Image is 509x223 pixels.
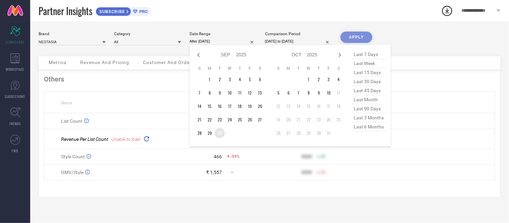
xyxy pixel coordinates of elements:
[215,128,225,138] td: Tue Sep 30 2025
[225,74,235,85] td: Wed Sep 03 2025
[352,77,386,86] span: last 30 days
[96,5,151,16] a: SUBSCRIBEPRO
[314,74,324,85] td: Thu Oct 02 2025
[5,40,25,45] span: SCORECARDS
[235,115,245,125] td: Thu Sep 25 2025
[324,74,334,85] td: Fri Oct 03 2025
[284,128,294,138] td: Mon Oct 27 2025
[284,115,294,125] td: Mon Oct 20 2025
[195,66,205,71] th: Sunday
[321,154,325,159] span: 50
[235,88,245,98] td: Thu Sep 11 2025
[314,101,324,111] td: Thu Oct 16 2025
[205,74,215,85] td: Mon Sep 01 2025
[334,88,344,98] td: Sat Oct 11 2025
[111,136,140,142] span: Unable to load
[195,128,205,138] td: Sun Sep 28 2025
[114,32,181,36] div: Category
[190,32,257,36] div: Date Range
[294,128,304,138] td: Tue Oct 28 2025
[245,115,255,125] td: Fri Sep 26 2025
[225,88,235,98] td: Wed Sep 10 2025
[61,118,83,124] span: List Count
[352,122,386,131] span: last 6 months
[235,101,245,111] td: Thu Sep 18 2025
[314,115,324,125] td: Thu Oct 23 2025
[206,170,222,175] div: ₹ 1,557
[245,66,255,71] th: Friday
[441,5,453,17] div: Open download list
[225,115,235,125] td: Wed Sep 24 2025
[205,66,215,71] th: Monday
[304,66,314,71] th: Wednesday
[9,121,21,126] span: TRENDS
[39,4,92,18] span: Partner Insights
[195,115,205,125] td: Sun Sep 21 2025
[352,68,386,77] span: last 15 days
[304,115,314,125] td: Wed Oct 22 2025
[205,88,215,98] td: Mon Sep 08 2025
[6,67,24,72] span: WORKSPACE
[314,88,324,98] td: Thu Oct 09 2025
[352,86,386,95] span: last 45 days
[195,101,205,111] td: Sun Sep 14 2025
[321,170,325,175] span: 50
[205,115,215,125] td: Mon Sep 22 2025
[44,75,495,83] div: Others
[215,115,225,125] td: Tue Sep 23 2025
[284,88,294,98] td: Mon Oct 06 2025
[294,88,304,98] td: Tue Oct 07 2025
[80,60,129,65] span: Revenue And Pricing
[352,50,386,59] span: last 7 days
[12,148,18,153] span: FWD
[231,154,240,159] span: -59%
[294,115,304,125] td: Tue Oct 21 2025
[284,66,294,71] th: Monday
[314,66,324,71] th: Thursday
[324,88,334,98] td: Fri Oct 10 2025
[265,32,332,36] div: Comparison Period
[334,115,344,125] td: Sat Oct 25 2025
[96,9,126,14] span: SUBSCRIBE
[205,128,215,138] td: Mon Sep 29 2025
[352,104,386,113] span: last 90 days
[235,74,245,85] td: Thu Sep 04 2025
[255,101,265,111] td: Sat Sep 20 2025
[352,113,386,122] span: last 3 months
[255,66,265,71] th: Saturday
[352,95,386,104] span: last month
[245,101,255,111] td: Fri Sep 19 2025
[304,128,314,138] td: Wed Oct 29 2025
[138,9,148,14] span: PRO
[334,66,344,71] th: Saturday
[301,170,312,175] div: 9999
[215,66,225,71] th: Tuesday
[324,66,334,71] th: Friday
[294,66,304,71] th: Tuesday
[294,101,304,111] td: Tue Oct 14 2025
[215,101,225,111] td: Tue Sep 16 2025
[265,38,332,45] input: Select comparison period
[225,66,235,71] th: Wednesday
[324,115,334,125] td: Fri Oct 24 2025
[190,38,257,45] input: Select date range
[324,128,334,138] td: Fri Oct 31 2025
[245,74,255,85] td: Fri Sep 05 2025
[205,101,215,111] td: Mon Sep 15 2025
[301,154,312,159] div: 9999
[235,66,245,71] th: Thursday
[195,88,205,98] td: Sun Sep 07 2025
[61,136,108,142] span: Revenue Per List Count
[231,170,234,175] span: —
[273,128,284,138] td: Sun Oct 26 2025
[273,88,284,98] td: Sun Oct 05 2025
[273,115,284,125] td: Sun Oct 19 2025
[61,101,72,105] span: Name
[314,128,324,138] td: Thu Oct 30 2025
[255,74,265,85] td: Sat Sep 06 2025
[334,74,344,85] td: Sat Oct 04 2025
[195,51,203,59] div: Previous month
[225,101,235,111] td: Wed Sep 17 2025
[142,134,151,144] div: Reload "Revenue Per List Count"
[304,74,314,85] td: Wed Oct 01 2025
